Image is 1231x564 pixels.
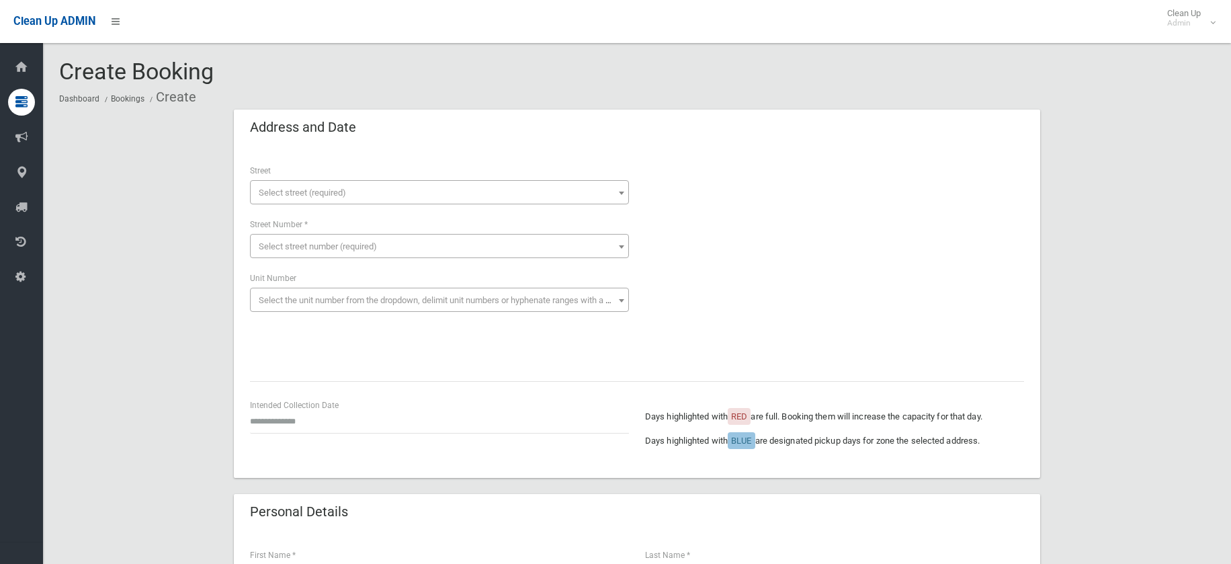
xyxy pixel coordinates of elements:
[645,409,1024,425] p: Days highlighted with are full. Booking them will increase the capacity for that day.
[731,436,751,446] span: BLUE
[13,15,95,28] span: Clean Up ADMIN
[645,433,1024,449] p: Days highlighted with are designated pickup days for zone the selected address.
[59,94,99,104] a: Dashboard
[731,411,747,421] span: RED
[259,188,346,198] span: Select street (required)
[111,94,144,104] a: Bookings
[1160,8,1214,28] span: Clean Up
[59,58,214,85] span: Create Booking
[259,241,377,251] span: Select street number (required)
[234,114,372,140] header: Address and Date
[259,295,634,305] span: Select the unit number from the dropdown, delimit unit numbers or hyphenate ranges with a comma
[234,499,364,525] header: Personal Details
[146,85,196,110] li: Create
[1167,18,1201,28] small: Admin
